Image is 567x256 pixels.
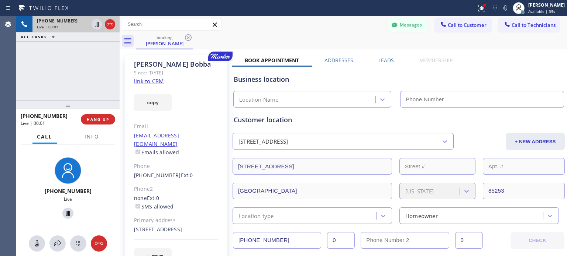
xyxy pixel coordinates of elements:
button: Hang up [105,19,115,29]
button: CHECK [511,232,564,249]
button: Mute [500,3,511,13]
input: ZIP [483,183,565,199]
button: Call to Technicians [499,18,560,32]
button: Info [80,130,103,144]
span: HANG UP [87,117,109,122]
button: Call [32,130,57,144]
span: [PHONE_NUMBER] [21,112,68,119]
input: Emails allowed [135,150,140,154]
div: Phone2 [134,185,219,193]
div: Primary address [134,216,219,225]
input: Address [233,158,392,175]
button: + NEW ADDRESS [506,133,565,150]
span: Available | 39s [528,9,555,14]
input: Street # [399,158,475,175]
button: Hold Customer [92,19,102,29]
span: Ext: 0 [147,194,159,201]
input: Ext. 2 [455,232,483,249]
div: [PERSON_NAME] [137,40,192,47]
input: Ext. [327,232,355,249]
button: Mute [29,235,45,252]
button: Open dialpad [70,235,86,252]
div: [STREET_ADDRESS] [134,225,219,234]
input: Phone Number [400,91,564,108]
span: Call to Customer [448,22,487,28]
div: [STREET_ADDRESS] [238,137,288,146]
span: ALL TASKS [21,34,47,39]
div: Homeowner [405,211,438,220]
span: Call to Technicians [512,22,556,28]
button: Hold Customer [62,208,73,219]
div: Haritha Bobba [137,33,192,49]
div: booking [137,35,192,40]
input: Search [122,18,221,30]
input: Apt. # [483,158,565,175]
label: Book Appointment [245,57,299,64]
button: Call to Customer [435,18,491,32]
input: Phone Number [233,232,321,249]
div: Customer location [234,115,564,125]
div: Location Name [239,95,279,104]
span: Live | 00:01 [21,120,45,126]
div: Business location [234,74,564,84]
a: [PHONE_NUMBER] [134,172,181,179]
button: Messages [387,18,427,32]
label: Emails allowed [134,149,179,156]
label: Leads [378,57,394,64]
button: Hang up [91,235,107,252]
div: Phone [134,162,219,171]
div: none [134,194,219,211]
button: Open directory [49,235,66,252]
label: SMS allowed [134,203,173,210]
button: copy [134,94,172,111]
span: [PHONE_NUMBER] [45,187,92,194]
div: Since: [DATE] [134,69,219,77]
input: City [233,183,392,199]
div: Email [134,122,219,131]
span: Info [85,133,99,140]
div: [PERSON_NAME] Bobba [134,60,219,69]
label: Addresses [324,57,353,64]
input: Phone Number 2 [361,232,449,249]
input: SMS allowed [135,204,140,208]
div: Location type [238,211,274,220]
span: Call [37,133,52,140]
a: link to CRM [134,77,164,85]
span: Live [64,196,72,202]
span: Live | 00:01 [37,24,58,29]
span: [PHONE_NUMBER] [37,18,78,24]
button: ALL TASKS [16,32,62,41]
div: [PERSON_NAME] [528,2,565,8]
a: [EMAIL_ADDRESS][DOMAIN_NAME] [134,132,179,147]
label: Membership [419,57,453,64]
span: Ext: 0 [181,172,193,179]
button: HANG UP [81,114,115,125]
